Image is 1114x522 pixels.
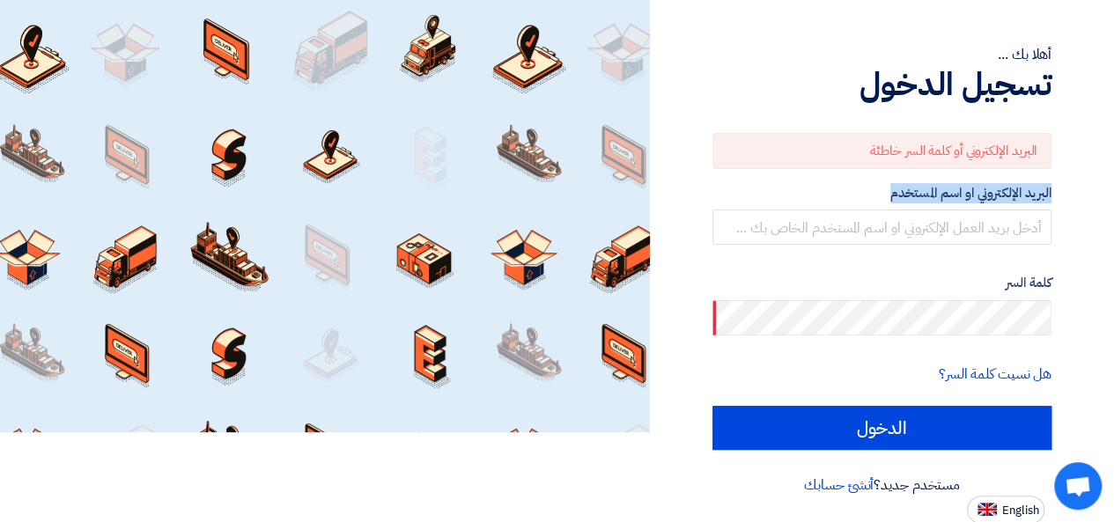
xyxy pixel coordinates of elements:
[712,273,1051,293] label: كلمة السر
[712,65,1051,104] h1: تسجيل الدخول
[1054,462,1102,510] a: Open chat
[804,474,874,496] a: أنشئ حسابك
[939,364,1051,385] a: هل نسيت كلمة السر؟
[712,210,1051,245] input: أدخل بريد العمل الإلكتروني او اسم المستخدم الخاص بك ...
[712,133,1051,169] div: البريد الإلكتروني أو كلمة السر خاطئة
[712,183,1051,203] label: البريد الإلكتروني او اسم المستخدم
[712,406,1051,450] input: الدخول
[712,44,1051,65] div: أهلا بك ...
[712,474,1051,496] div: مستخدم جديد؟
[1002,504,1039,517] span: English
[978,503,997,516] img: en-US.png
